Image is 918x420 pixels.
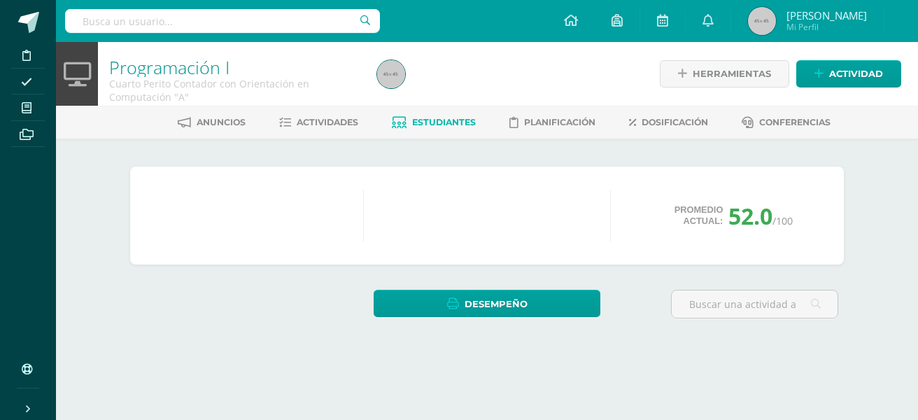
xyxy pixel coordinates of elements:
h1: Programación I [109,57,360,77]
a: Actividad [796,60,901,87]
a: Herramientas [660,60,789,87]
a: Estudiantes [392,111,476,134]
a: Programación I [109,55,229,79]
span: Conferencias [759,117,831,127]
img: 45x45 [377,60,405,88]
a: Actividades [279,111,358,134]
span: [PERSON_NAME] [786,8,867,22]
div: Cuarto Perito Contador con Orientación en Computación 'A' [109,77,360,104]
span: Promedio actual: [675,204,723,227]
span: Herramientas [693,61,771,87]
span: Actividades [297,117,358,127]
span: Dosificación [642,117,708,127]
input: Busca un usuario... [65,9,380,33]
img: 45x45 [748,7,776,35]
span: Mi Perfil [786,21,867,33]
span: Estudiantes [412,117,476,127]
a: Dosificación [629,111,708,134]
span: Desempeño [465,291,528,317]
a: Anuncios [178,111,246,134]
span: Actividad [829,61,883,87]
input: Buscar una actividad aquí... [672,290,838,318]
span: /100 [772,214,793,227]
span: Planificación [524,117,595,127]
a: Desempeño [374,290,600,317]
a: Conferencias [742,111,831,134]
span: 52.0 [728,201,772,231]
span: Anuncios [197,117,246,127]
a: Planificación [509,111,595,134]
